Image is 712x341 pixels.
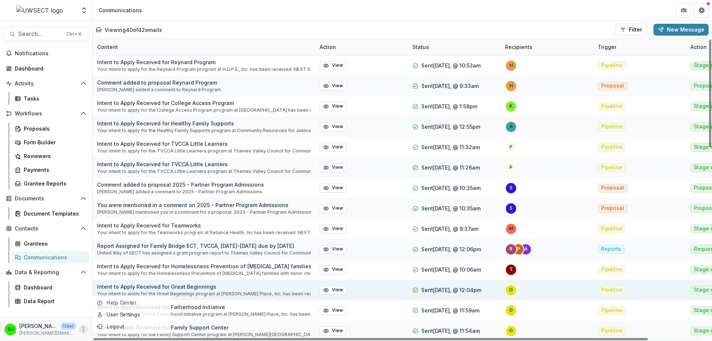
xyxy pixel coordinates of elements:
span: Workflows [15,111,78,117]
div: amarconi@tvcca.org [524,247,528,252]
div: Trigger [593,43,621,51]
button: View [320,143,346,152]
p: Sent [DATE], @ 10:35am [421,204,481,212]
a: Reviewers [12,150,89,162]
div: Recipients [501,39,593,55]
div: Payments [24,166,83,174]
div: Content [93,39,315,55]
div: Action [315,39,408,55]
p: Report Assigned for Family Bridge ECT, TVCCA, [DATE]-[DATE] due by [DATE] [97,242,311,250]
div: scott.umbel@uwsect.org [510,186,512,190]
button: Open Activity [3,78,89,89]
button: View [320,163,346,172]
div: Communications [99,6,142,14]
div: Ctrl + K [65,30,83,38]
div: pfoisey@tvcca.org [517,247,520,252]
a: Document Templates [12,207,89,220]
div: Document Templates [24,210,83,217]
div: Status [408,39,501,55]
span: Proposal [601,83,624,89]
span: Pipeline [601,266,622,273]
button: View [320,265,346,274]
p: Your intent to apply for the Great Beginnings program at [PERSON_NAME] Place, Inc. has been recei... [97,291,311,297]
div: Recipients [501,43,537,51]
button: Open Workflows [3,108,89,119]
p: Your intent to apply for the Teamworks program at Reliance Health, Inc has been received. NEXT ST... [97,229,311,236]
p: Sent [DATE], @ 9:33am [421,82,479,90]
span: Pipeline [601,124,622,130]
button: More [79,325,88,334]
p: Sent [DATE], @ 12:55pm [421,123,480,131]
a: Grantees [12,237,89,250]
div: Grantee Reports [24,180,83,187]
a: Grantee Reports [12,177,89,190]
p: You were mentioned in a comment on 2025 - Partner Program Admissions [97,201,311,209]
button: Open Documents [3,193,89,204]
a: Dashboard [12,281,89,294]
p: Sent [DATE], @ 10:53am [421,62,481,69]
button: Open entity switcher [79,3,89,18]
div: hopenewlondon@gmail.com [510,83,513,88]
a: Communications [12,251,89,263]
p: Sent [DATE], @ 11:32am [421,143,480,151]
div: Data Report [24,297,83,305]
div: Tasks [24,95,83,102]
button: View [320,61,346,70]
p: [PERSON_NAME] added a comment to 2025 - Partner Program Admissions [97,188,264,195]
div: mvan@reliancehealthinc.org [509,226,513,231]
button: Search... [3,27,89,42]
button: View [320,327,346,335]
p: Sent [DATE], @ 10:35am [421,184,481,192]
button: View [320,122,346,131]
p: Sent [DATE], @ 11:54am [421,327,480,335]
span: Contacts [15,226,78,232]
span: Pipeline [601,287,622,293]
div: pnewbury@tvcca.org [510,145,512,150]
button: Partners [676,3,691,18]
span: Search... [18,30,62,37]
p: Comment added to proposal 2025 - Partner Program Admissions [97,181,264,188]
p: Sent [DATE], @ 1:58pm [421,102,477,110]
div: tcunningham@alwayshome.org [510,267,513,272]
div: pnewbury@tvcca.org [510,165,512,170]
div: rbrady@tvcca.org [510,247,512,252]
a: Payments [12,164,89,176]
p: Intent to Apply Received for Family Support Center [97,324,311,331]
p: Intent to Apply Received for TVCCA Little Learners [97,160,311,168]
button: Open Contacts [3,223,89,235]
span: Pipeline [601,164,622,171]
div: hopenewlondon@gmail.com [510,63,513,68]
p: Comment added to proposal Reynard Program [97,79,221,86]
span: Proposal [601,205,624,212]
div: grants@madonnaplace.org [509,308,513,313]
p: Your intent to apply for the College Access Program program at [GEOGRAPHIC_DATA] has been receive... [97,107,311,114]
p: Intent to Apply Received for Fatherhood Initiative [97,303,311,311]
div: Proposals [24,125,83,132]
div: aknowles@crj.org [510,124,513,129]
p: [PERSON_NAME] mentioned you in a comment for a proposal: 2025 - Partner Program Admissions [97,209,311,216]
button: Open Data & Reporting [3,266,89,278]
p: Intent to Apply Received for Great Beginnings [97,283,311,291]
a: Form Builder [12,136,89,148]
div: Action [686,43,711,51]
button: Notifications [3,47,89,59]
button: View [320,245,346,254]
p: Your intent to apply for the Family Support Center program at [PERSON_NAME][GEOGRAPHIC_DATA], Inc... [97,331,311,338]
p: Sent [DATE], @ 11:26am [421,164,480,171]
span: Reports [601,246,621,252]
button: New Message [653,24,709,36]
a: Dashboard [3,62,89,75]
p: Your intent to apply for the TVCCA Little Learners program at Thames Valley Council for Community... [97,148,311,154]
div: Trigger [593,39,686,55]
p: Your intent to apply for the TVCCA Little Learners program at Thames Valley Council for Community... [97,168,311,175]
button: Filter [615,24,647,36]
p: Viewing 40 of 42 emails [105,26,162,34]
button: View [320,82,346,91]
div: Scott Umbel [7,327,14,332]
span: Pipeline [601,144,622,150]
button: Get Help [694,3,709,18]
span: Proposal [601,185,624,191]
p: Sent [DATE], @ 10:06am [421,266,481,273]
